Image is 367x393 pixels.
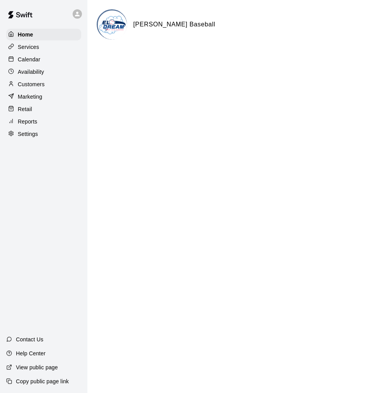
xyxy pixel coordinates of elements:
[18,93,42,101] p: Marketing
[6,66,81,78] a: Availability
[16,377,69,385] p: Copy public page link
[6,54,81,65] a: Calendar
[18,105,32,113] p: Retail
[16,350,45,357] p: Help Center
[6,103,81,115] a: Retail
[18,130,38,138] p: Settings
[98,10,127,40] img: La Makina Baseball logo
[6,128,81,140] a: Settings
[6,78,81,90] a: Customers
[16,363,58,371] p: View public page
[18,31,33,38] p: Home
[18,68,44,76] p: Availability
[133,19,216,30] h6: [PERSON_NAME] Baseball
[6,116,81,127] a: Reports
[6,29,81,40] a: Home
[18,56,40,63] p: Calendar
[18,80,45,88] p: Customers
[6,41,81,53] a: Services
[6,91,81,103] a: Marketing
[18,43,39,51] p: Services
[18,118,37,125] p: Reports
[16,336,43,343] p: Contact Us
